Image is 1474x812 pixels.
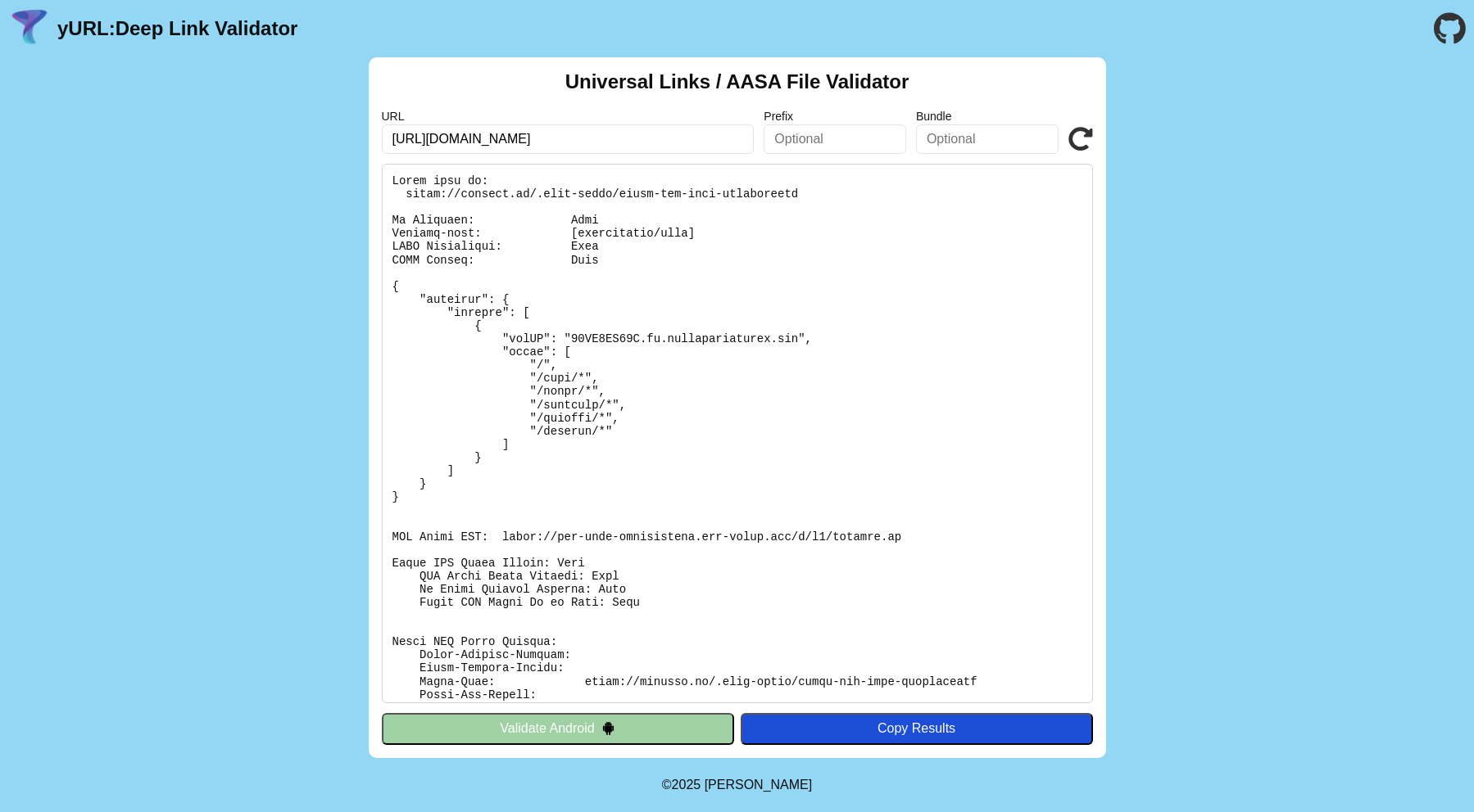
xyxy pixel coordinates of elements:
[705,778,813,792] a: Michael Ibragimchayev's Personal Site
[8,7,51,50] img: yURL Logo
[382,110,755,123] label: URL
[662,758,812,812] footer: ©
[741,713,1093,744] button: Copy Results
[764,124,906,154] input: Optional
[382,124,755,154] input: Required
[382,164,1093,703] pre: Lorem ipsu do: sitam://consect.ad/.elit-seddo/eiusm-tem-inci-utlaboreetd Ma Aliquaen: Admi Veniam...
[672,778,701,792] span: 2025
[764,110,906,123] label: Prefix
[382,713,734,744] button: Validate Android
[916,110,1059,123] label: Bundle
[565,70,909,93] h2: Universal Links / AASA File Validator
[749,721,1085,736] div: Copy Results
[916,124,1059,154] input: Optional
[601,721,615,735] img: droidIcon.svg
[57,17,297,40] a: yURL:Deep Link Validator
